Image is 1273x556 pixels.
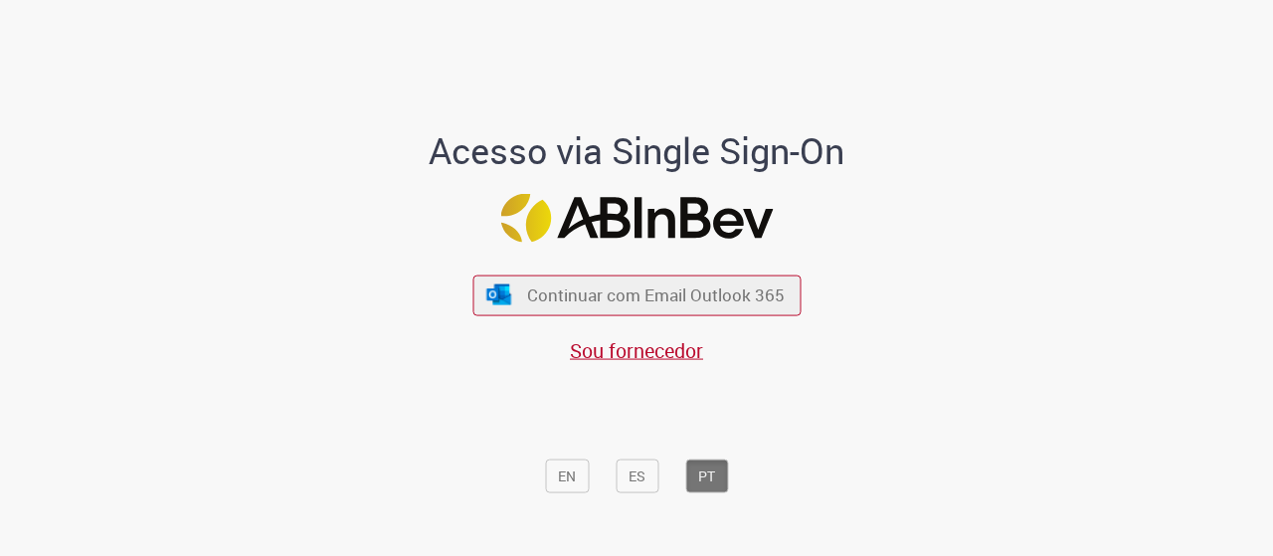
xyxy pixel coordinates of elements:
[570,336,703,363] a: Sou fornecedor
[545,459,589,492] button: EN
[361,130,913,170] h1: Acesso via Single Sign-On
[685,459,728,492] button: PT
[500,194,773,243] img: Logo ABInBev
[472,275,801,315] button: ícone Azure/Microsoft 360 Continuar com Email Outlook 365
[485,284,513,305] img: ícone Azure/Microsoft 360
[616,459,658,492] button: ES
[527,283,785,306] span: Continuar com Email Outlook 365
